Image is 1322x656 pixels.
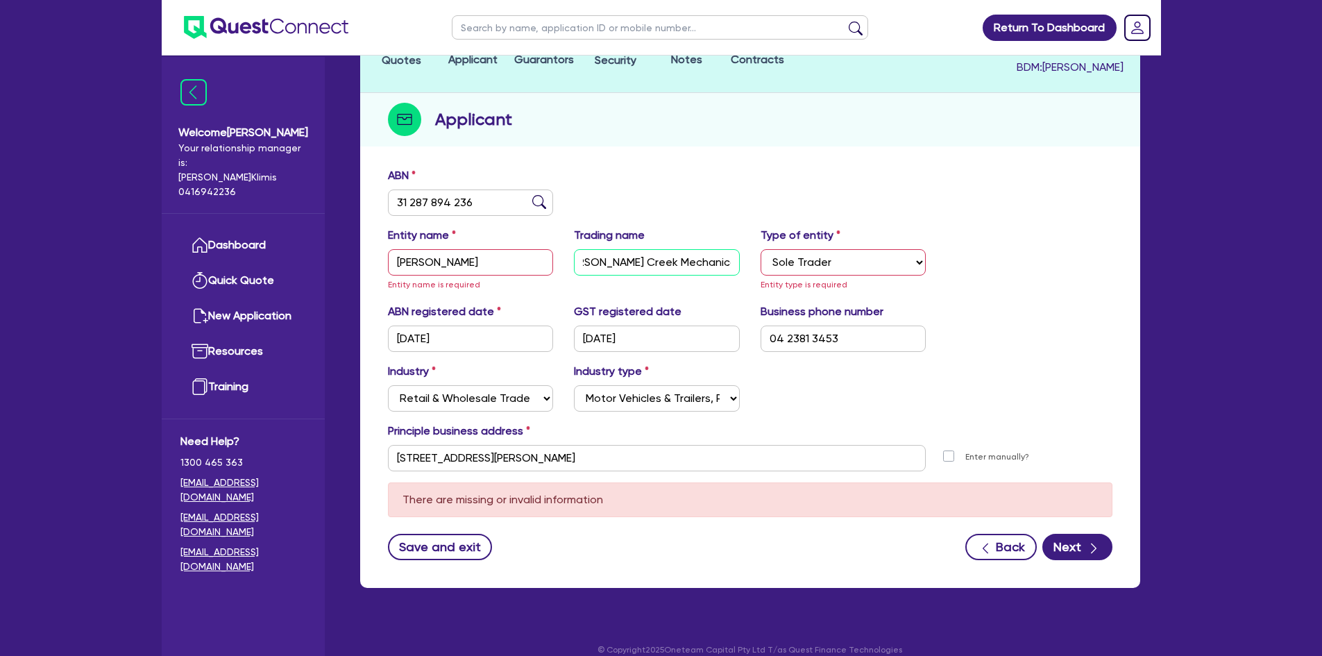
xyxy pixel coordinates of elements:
img: abn-lookup icon [532,195,546,209]
label: Enter manually? [965,451,1029,464]
span: 1300 465 363 [180,455,306,470]
span: Security [595,53,636,67]
input: DD / MM / YYYY [574,326,740,352]
img: resources [192,343,208,360]
label: ABN [388,167,416,184]
a: Resources [180,334,306,369]
span: Notes [671,53,702,66]
a: [EMAIL_ADDRESS][DOMAIN_NAME] [180,476,306,505]
a: [EMAIL_ADDRESS][DOMAIN_NAME] [180,510,306,539]
label: Industry type [574,363,649,380]
a: Dashboard [180,228,306,263]
label: Business phone number [761,303,883,320]
img: quest-connect-logo-blue [184,16,348,39]
img: new-application [192,308,208,324]
a: Quick Quote [180,263,306,298]
img: step-icon [388,103,421,136]
a: New Application [180,298,306,334]
span: Guarantors [514,53,574,66]
a: Dropdown toggle [1119,10,1155,46]
p: © Copyright 2025 Oneteam Capital Pty Ltd T/as Quest Finance Technologies [350,644,1150,656]
button: Save and exit [388,534,493,560]
label: Type of entity [761,227,840,244]
img: training [192,378,208,395]
input: DD / MM / YYYY [388,326,554,352]
a: Training [180,369,306,405]
span: BDM: [PERSON_NAME] [797,59,1123,76]
a: Return To Dashboard [983,15,1117,41]
label: Principle business address [388,423,530,439]
label: Industry [388,363,436,380]
label: Entity name [388,227,456,244]
label: Trading name [574,227,645,244]
button: Next [1042,534,1112,560]
span: Quotes [382,53,421,67]
button: Back [965,534,1037,560]
a: [EMAIL_ADDRESS][DOMAIN_NAME] [180,545,306,574]
label: GST registered date [574,303,681,320]
span: Entity name is required [388,280,480,289]
span: Need Help? [180,433,306,450]
span: Your relationship manager is: [PERSON_NAME] Klimis 0416942236 [178,141,308,199]
img: icon-menu-close [180,79,207,106]
span: Contracts [731,53,784,66]
h2: Applicant [435,107,512,132]
span: Entity type is required [761,280,847,289]
div: There are missing or invalid information [388,482,1112,517]
input: Search by name, application ID or mobile number... [452,15,868,40]
label: ABN registered date [388,303,501,320]
img: quick-quote [192,272,208,289]
span: Welcome [PERSON_NAME] [178,124,308,141]
span: Applicant [448,53,498,66]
